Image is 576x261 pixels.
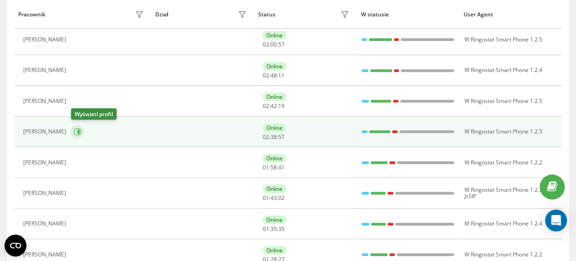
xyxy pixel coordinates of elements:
span: 35 [278,225,285,233]
span: 02 [263,72,269,79]
div: [PERSON_NAME] [23,128,68,135]
span: JsSIP [464,192,476,200]
span: W Ringostat Smart Phone 1.2.2 [464,159,542,166]
div: [PERSON_NAME] [23,251,68,258]
span: W Ringostat Smart Phone 1.2.3 [464,186,542,194]
span: 02 [263,133,269,141]
div: Open Intercom Messenger [545,210,567,231]
div: Pracownik [18,11,46,18]
div: Online [263,246,286,255]
div: [PERSON_NAME] [23,220,68,227]
span: 43 [270,194,277,202]
div: User Agent [464,11,558,18]
span: 02 [263,102,269,110]
span: 01 [263,164,269,171]
span: M Ringostat Smart Phone 1.2.4 [464,220,542,227]
span: 48 [270,72,277,79]
span: 01 [263,194,269,202]
div: : : [263,164,285,171]
div: : : [263,195,285,201]
div: Online [263,92,286,101]
span: 00 [270,41,277,48]
div: : : [263,41,285,48]
span: 42 [270,102,277,110]
span: W Ringostat Smart Phone 1.2.5 [464,97,542,105]
span: 58 [270,164,277,171]
div: [PERSON_NAME] [23,67,68,73]
span: 35 [270,225,277,233]
span: W Ringostat Smart Phone 1.2.2 [464,251,542,258]
span: 57 [278,41,285,48]
div: Wyświetl profil [71,108,117,120]
div: [PERSON_NAME] [23,36,68,43]
span: 01 [263,225,269,233]
div: : : [263,226,285,232]
span: 19 [278,102,285,110]
div: [PERSON_NAME] [23,190,68,196]
span: W Ringostat Smart Phone 1.2.5 [464,128,542,135]
div: Online [263,184,286,193]
div: Dział [155,11,168,18]
div: Online [263,31,286,40]
span: 57 [278,133,285,141]
div: Online [263,62,286,71]
div: Online [263,123,286,132]
div: Online [263,215,286,224]
span: 38 [270,133,277,141]
div: Online [263,154,286,163]
div: Status [258,11,275,18]
span: 02 [278,194,285,202]
span: W Ringostat Smart Phone 1.2.5 [464,36,542,43]
div: [PERSON_NAME] [23,98,68,104]
span: 41 [278,164,285,171]
span: W Ringostat Smart Phone 1.2.4 [464,66,542,74]
div: : : [263,134,285,140]
div: : : [263,103,285,109]
div: [PERSON_NAME] [23,159,68,166]
div: : : [263,72,285,79]
button: Open CMP widget [5,235,26,256]
span: 11 [278,72,285,79]
div: W statusie [361,11,455,18]
span: 03 [263,41,269,48]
